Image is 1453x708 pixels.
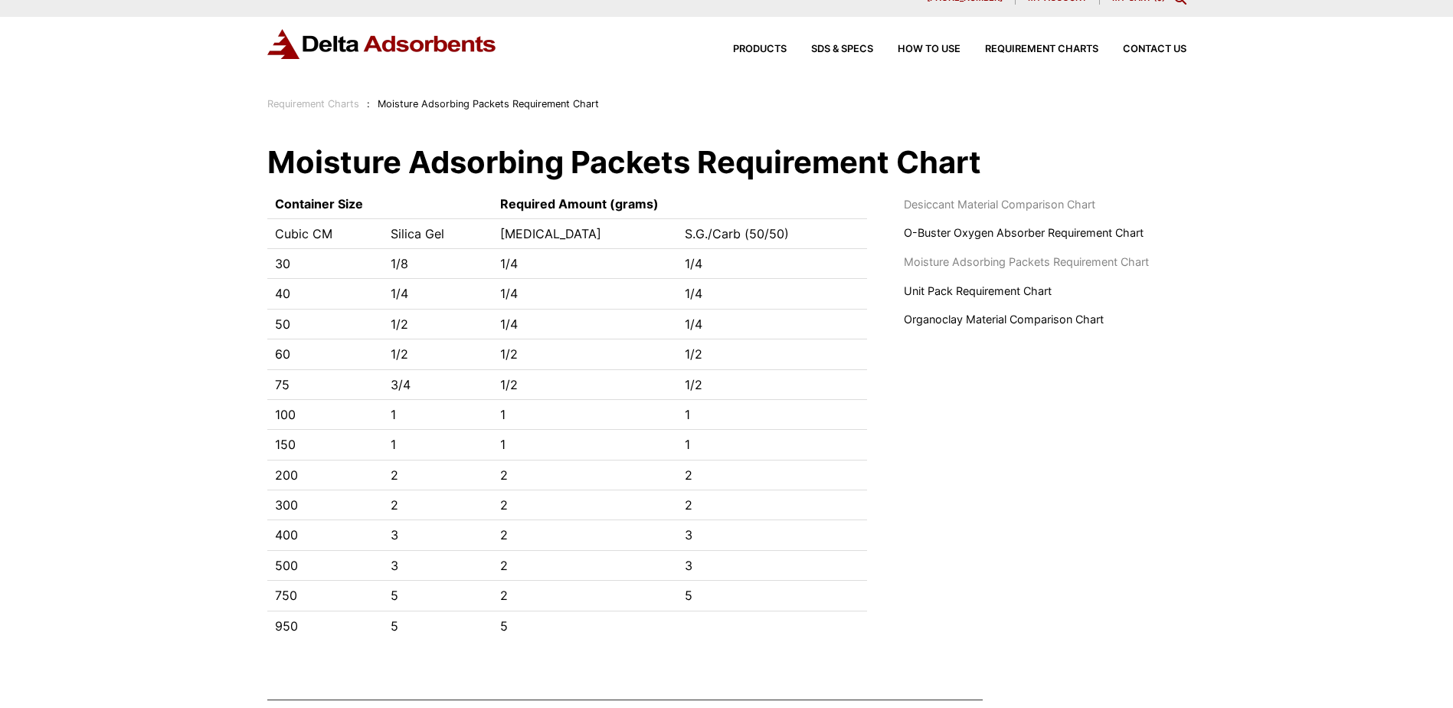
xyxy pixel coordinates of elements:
td: 1/4 [493,309,678,339]
td: 60 [267,339,383,369]
td: 1/8 [383,248,493,278]
td: S.G./Carb (50/50) [677,218,867,248]
td: 2 [493,490,678,520]
span: SDS & SPECS [811,44,873,54]
td: 5 [677,581,867,611]
td: 30 [267,248,383,278]
td: 1 [383,430,493,460]
a: How to Use [873,44,960,54]
td: 200 [267,460,383,490]
td: 2 [493,520,678,550]
td: 100 [267,399,383,429]
td: 3 [677,520,867,550]
a: Unit Pack Requirement Chart [904,283,1052,300]
td: 1 [677,399,867,429]
td: 5 [493,611,678,641]
td: 2 [677,490,867,520]
td: 2 [493,581,678,611]
td: 400 [267,520,383,550]
a: Contact Us [1098,44,1186,54]
td: 1/2 [677,369,867,399]
td: Cubic CM [267,218,383,248]
td: 75 [267,369,383,399]
td: 5 [383,611,493,641]
td: 3/4 [383,369,493,399]
td: 1/4 [677,279,867,309]
td: 1/4 [677,309,867,339]
h1: Moisture Adsorbing Packets Requirement Chart [267,147,1186,178]
a: Products [709,44,787,54]
td: 1/2 [383,309,493,339]
td: 5 [383,581,493,611]
td: 3 [383,550,493,580]
span: Requirement Charts [985,44,1098,54]
td: 1 [493,399,678,429]
td: 50 [267,309,383,339]
a: Moisture Adsorbing Packets Requirement Chart [904,254,1149,270]
a: Desiccant Material Comparison Chart [904,196,1095,213]
td: 1/2 [493,339,678,369]
td: 1/4 [493,279,678,309]
td: 3 [677,550,867,580]
td: 750 [267,581,383,611]
td: 500 [267,550,383,580]
span: How to Use [898,44,960,54]
td: 300 [267,490,383,520]
th: Container Size [267,190,493,218]
a: SDS & SPECS [787,44,873,54]
a: Requirement Charts [960,44,1098,54]
td: 950 [267,611,383,641]
td: [MEDICAL_DATA] [493,218,678,248]
td: 2 [493,550,678,580]
td: 1 [383,399,493,429]
td: 1/2 [677,339,867,369]
a: Requirement Charts [267,98,359,110]
td: 2 [383,490,493,520]
span: Moisture Adsorbing Packets Requirement Chart [378,98,599,110]
span: Contact Us [1123,44,1186,54]
td: 2 [383,460,493,490]
span: : [367,98,370,110]
td: 2 [493,460,678,490]
img: Delta Adsorbents [267,29,497,59]
td: 1 [493,430,678,460]
td: 1/4 [383,279,493,309]
a: Organoclay Material Comparison Chart [904,311,1104,328]
td: 40 [267,279,383,309]
td: 1/4 [493,248,678,278]
td: 2 [677,460,867,490]
td: 1/2 [383,339,493,369]
span: Products [733,44,787,54]
td: 3 [383,520,493,550]
td: 1/4 [677,248,867,278]
td: Silica Gel [383,218,493,248]
td: 1 [677,430,867,460]
td: 150 [267,430,383,460]
td: 1/2 [493,369,678,399]
th: Required Amount (grams) [493,190,868,218]
a: O-Buster Oxygen Absorber Requirement Chart [904,225,1144,241]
